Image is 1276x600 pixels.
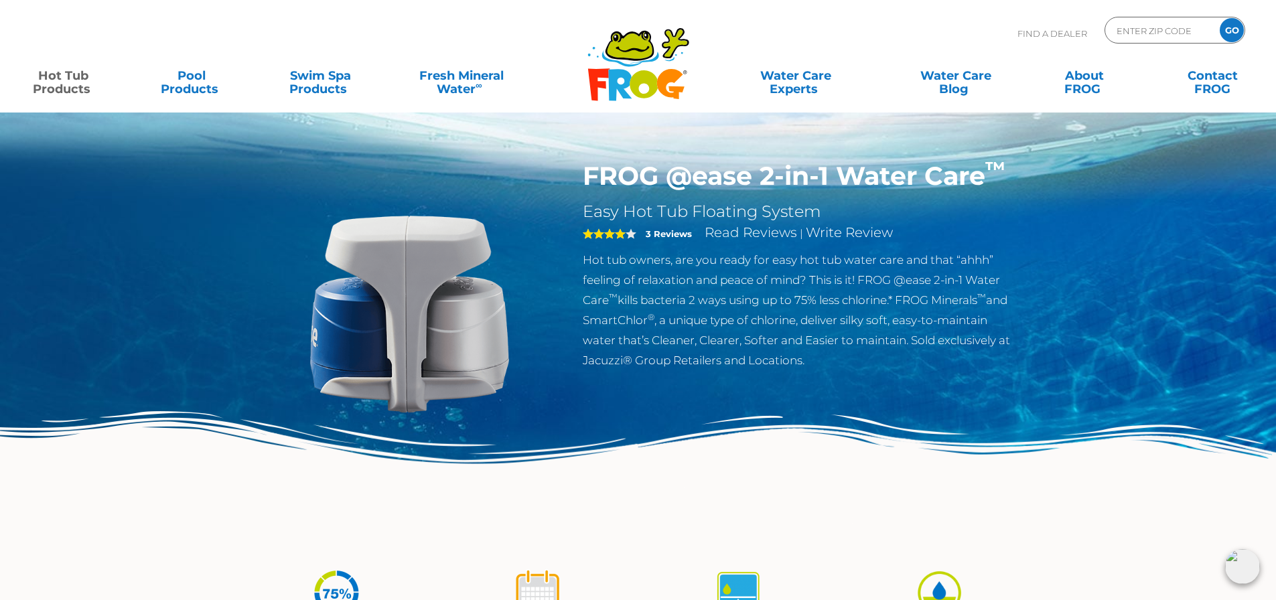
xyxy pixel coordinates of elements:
sup: ™ [977,292,986,302]
img: openIcon [1225,549,1260,584]
span: 4 [583,228,626,239]
input: Zip Code Form [1115,21,1206,40]
sup: ® [648,312,654,322]
sup: ∞ [476,80,482,90]
sup: ™ [985,157,1005,180]
a: Water CareExperts [715,62,877,89]
h1: FROG @ease 2-in-1 Water Care [583,161,1020,192]
a: Swim SpaProducts [271,62,370,89]
strong: 3 Reviews [646,228,692,239]
a: Water CareBlog [906,62,1005,89]
h2: Easy Hot Tub Floating System [583,202,1020,222]
a: Write Review [806,224,893,240]
span: | [800,227,803,240]
a: AboutFROG [1034,62,1134,89]
a: Fresh MineralWater∞ [399,62,524,89]
p: Find A Dealer [1017,17,1087,50]
a: Hot TubProducts [13,62,113,89]
a: ContactFROG [1163,62,1263,89]
p: Hot tub owners, are you ready for easy hot tub water care and that “ahhh” feeling of relaxation a... [583,250,1020,370]
img: @ease-2-in-1-Holder-v2.png [257,161,563,467]
sup: ™ [609,292,618,302]
a: Read Reviews [705,224,797,240]
input: GO [1220,18,1244,42]
a: PoolProducts [142,62,242,89]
